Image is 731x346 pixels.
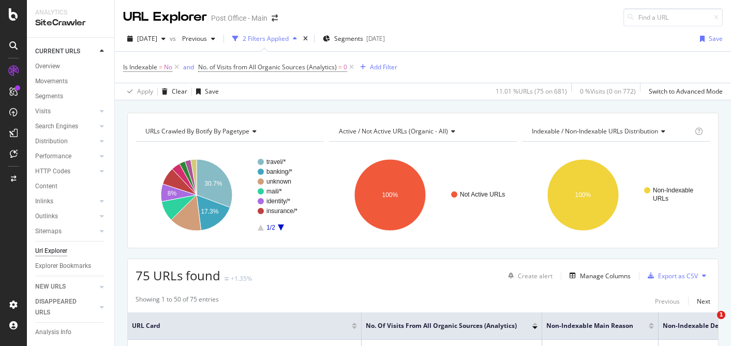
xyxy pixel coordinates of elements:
[35,226,97,237] a: Sitemaps
[35,106,51,117] div: Visits
[645,83,723,100] button: Switch to Advanced Mode
[301,34,310,44] div: times
[460,191,505,198] text: Not Active URLs
[655,297,680,306] div: Previous
[143,123,315,140] h4: URLs Crawled By Botify By pagetype
[266,207,297,215] text: insurance/*
[35,136,97,147] a: Distribution
[35,121,78,132] div: Search Engines
[35,46,97,57] a: CURRENT URLS
[35,46,80,57] div: CURRENT URLS
[123,63,157,71] span: Is Indexable
[35,226,62,237] div: Sitemaps
[123,31,170,47] button: [DATE]
[243,34,289,43] div: 2 Filters Applied
[623,8,723,26] input: Find a URL
[211,13,267,23] div: Post Office - Main
[334,34,363,43] span: Segments
[266,188,282,195] text: mail/*
[35,196,97,207] a: Inlinks
[192,83,219,100] button: Save
[344,60,347,74] span: 0
[178,31,219,47] button: Previous
[653,187,693,194] text: Non-Indexable
[204,180,222,187] text: 30.7%
[532,127,658,136] span: Indexable / Non-Indexable URLs distribution
[337,123,508,140] h4: Active / Not Active URLs
[644,267,698,284] button: Export as CSV
[575,191,591,199] text: 100%
[183,62,194,72] button: and
[496,87,567,96] div: 11.01 % URLs ( 75 on 681 )
[35,211,97,222] a: Outlinks
[266,168,292,175] text: banking/*
[168,190,177,197] text: 8%
[205,87,219,96] div: Save
[35,281,97,292] a: NEW URLS
[35,76,107,87] a: Movements
[123,83,153,100] button: Apply
[35,246,67,257] div: Url Explorer
[225,277,229,280] img: Equal
[35,211,58,222] div: Outlinks
[35,91,63,102] div: Segments
[35,17,106,29] div: SiteCrawler
[159,63,162,71] span: =
[35,106,97,117] a: Visits
[580,272,631,280] div: Manage Columns
[198,63,337,71] span: No. of Visits from All Organic Sources (Analytics)
[338,63,342,71] span: =
[266,178,291,185] text: unknown
[228,31,301,47] button: 2 Filters Applied
[709,34,723,43] div: Save
[35,196,53,207] div: Inlinks
[35,296,97,318] a: DISAPPEARED URLS
[136,295,219,307] div: Showing 1 to 50 of 75 entries
[178,34,207,43] span: Previous
[35,327,71,338] div: Analysis Info
[366,321,517,330] span: No. of Visits from All Organic Sources (Analytics)
[158,83,187,100] button: Clear
[35,166,70,177] div: HTTP Codes
[136,267,220,284] span: 75 URLs found
[697,295,710,307] button: Next
[266,158,286,166] text: travel/*
[35,181,57,192] div: Content
[183,63,194,71] div: and
[35,296,87,318] div: DISAPPEARED URLS
[565,269,631,282] button: Manage Columns
[35,121,97,132] a: Search Engines
[717,311,725,319] span: 1
[35,136,68,147] div: Distribution
[530,123,693,140] h4: Indexable / Non-Indexable URLs Distribution
[329,150,514,240] svg: A chart.
[164,60,172,74] span: No
[35,151,97,162] a: Performance
[35,151,71,162] div: Performance
[35,261,107,272] a: Explorer Bookmarks
[35,8,106,17] div: Analytics
[145,127,249,136] span: URLs Crawled By Botify By pagetype
[35,61,60,72] div: Overview
[382,191,398,199] text: 100%
[231,274,252,283] div: +1.35%
[697,297,710,306] div: Next
[35,327,107,338] a: Analysis Info
[35,181,107,192] a: Content
[504,267,553,284] button: Create alert
[272,14,278,22] div: arrow-right-arrow-left
[339,127,448,136] span: Active / Not Active URLs (organic - all)
[658,272,698,280] div: Export as CSV
[35,246,107,257] a: Url Explorer
[356,61,397,73] button: Add Filter
[518,272,553,280] div: Create alert
[172,87,187,96] div: Clear
[132,321,349,330] span: URL Card
[170,34,178,43] span: vs
[522,150,707,240] svg: A chart.
[35,281,66,292] div: NEW URLS
[696,31,723,47] button: Save
[137,34,157,43] span: 2025 Aug. 25th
